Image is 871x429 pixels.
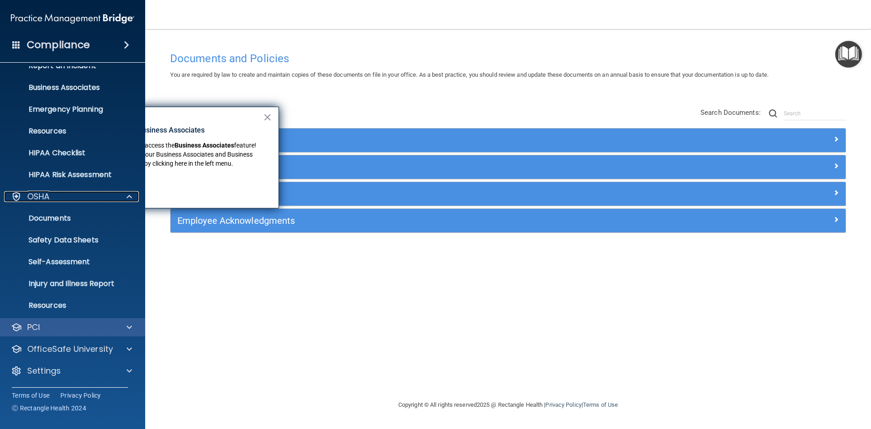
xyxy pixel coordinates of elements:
[6,127,130,136] p: Resources
[27,191,50,202] p: OSHA
[80,142,258,167] span: feature! You can now manage your Business Associates and Business Associate Agreements by clickin...
[6,105,130,114] p: Emergency Planning
[27,365,61,376] p: Settings
[27,322,40,333] p: PCI
[545,401,581,408] a: Privacy Policy
[6,236,130,245] p: Safety Data Sheets
[6,279,130,288] p: Injury and Illness Report
[6,301,130,310] p: Resources
[784,107,846,120] input: Search
[6,148,130,158] p: HIPAA Checklist
[12,391,49,400] a: Terms of Use
[6,61,130,70] p: Report an Incident
[343,390,674,419] div: Copyright © All rights reserved 2025 @ Rectangle Health | |
[12,404,86,413] span: Ⓒ Rectangle Health 2024
[177,135,670,145] h5: Policies
[60,391,101,400] a: Privacy Policy
[769,109,777,118] img: ic-search.3b580494.png
[11,10,134,28] img: PMB logo
[170,71,768,78] span: You are required by law to create and maintain copies of these documents on file in your office. ...
[170,53,846,64] h4: Documents and Policies
[6,214,130,223] p: Documents
[177,216,670,226] h5: Employee Acknowledgments
[80,125,263,135] p: New Location for Business Associates
[6,170,130,179] p: HIPAA Risk Assessment
[835,41,862,68] button: Open Resource Center
[177,189,670,199] h5: Practice Forms and Logs
[6,83,130,92] p: Business Associates
[27,39,90,51] h4: Compliance
[583,401,618,408] a: Terms of Use
[175,142,234,149] strong: Business Associates
[177,162,670,172] h5: Privacy Documents
[6,257,130,266] p: Self-Assessment
[263,110,272,124] button: Close
[27,344,113,355] p: OfficeSafe University
[700,108,761,117] span: Search Documents:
